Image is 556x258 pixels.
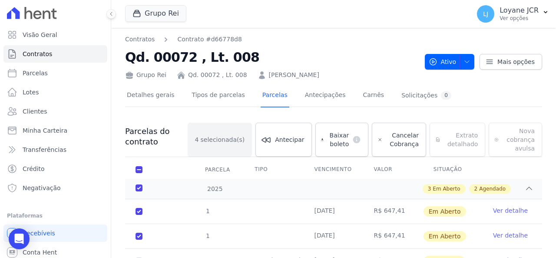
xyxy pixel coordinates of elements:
[315,123,369,157] a: Baixar boleto
[125,70,166,80] div: Grupo Rei
[386,131,419,148] span: Cancelar Cobrança
[201,135,245,144] span: selecionada(s)
[3,84,107,101] a: Lotes
[125,35,242,44] nav: Breadcrumb
[205,208,210,214] span: 1
[401,91,451,100] div: Solicitações
[364,224,423,248] td: R$ 647,41
[3,160,107,178] a: Crédito
[261,84,289,107] a: Parcelas
[304,224,363,248] td: [DATE]
[23,164,45,173] span: Crédito
[500,15,539,22] p: Ver opções
[424,231,466,241] span: Em Aberto
[3,45,107,63] a: Contratos
[136,208,142,215] input: default
[23,88,39,97] span: Lotes
[275,135,304,144] span: Antecipar
[195,161,241,178] div: Parcela
[3,141,107,158] a: Transferências
[480,54,542,70] a: Mais opções
[125,84,176,107] a: Detalhes gerais
[493,206,528,215] a: Ver detalhe
[497,57,535,66] span: Mais opções
[7,211,104,221] div: Plataformas
[500,6,539,15] p: Loyane JCR
[304,199,363,224] td: [DATE]
[195,135,199,144] span: 4
[303,84,347,107] a: Antecipações
[425,54,475,70] button: Ativo
[23,145,66,154] span: Transferências
[3,26,107,44] a: Visão Geral
[269,70,319,80] a: [PERSON_NAME]
[125,47,418,67] h2: Qd. 00072 , Lt. 008
[125,126,188,147] h3: Parcelas do contrato
[364,199,423,224] td: R$ 647,41
[23,184,61,192] span: Negativação
[479,185,506,193] span: Agendado
[3,122,107,139] a: Minha Carteira
[364,161,423,179] th: Valor
[372,123,426,157] a: Cancelar Cobrança
[190,84,247,107] a: Tipos de parcelas
[23,107,47,116] span: Clientes
[429,54,457,70] span: Ativo
[125,35,418,44] nav: Breadcrumb
[474,185,478,193] span: 2
[23,248,57,257] span: Conta Hent
[3,64,107,82] a: Parcelas
[441,91,451,100] div: 0
[400,84,453,107] a: Solicitações0
[23,126,67,135] span: Minha Carteira
[433,185,460,193] span: Em Aberto
[304,161,363,179] th: Vencimento
[470,2,556,26] button: LJ Loyane JCR Ver opções
[3,224,107,242] a: Recebíveis
[23,30,57,39] span: Visão Geral
[9,228,30,249] div: Open Intercom Messenger
[23,69,48,77] span: Parcelas
[483,11,488,17] span: LJ
[125,35,155,44] a: Contratos
[23,229,55,238] span: Recebíveis
[23,50,52,58] span: Contratos
[3,179,107,197] a: Negativação
[361,84,386,107] a: Carnês
[3,103,107,120] a: Clientes
[428,185,431,193] span: 3
[424,206,466,217] span: Em Aberto
[423,161,483,179] th: Situação
[327,131,349,148] span: Baixar boleto
[136,233,142,240] input: default
[255,123,311,157] a: Antecipar
[244,161,304,179] th: Tipo
[177,35,242,44] a: Contrato #d66778d8
[188,70,247,80] a: Qd. 00072 , Lt. 008
[125,5,186,22] button: Grupo Rei
[493,231,528,240] a: Ver detalhe
[205,232,210,239] span: 1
